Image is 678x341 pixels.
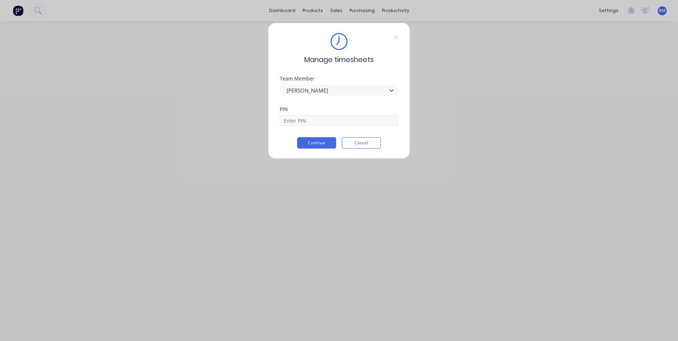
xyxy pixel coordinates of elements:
[280,115,398,126] input: Enter PIN
[297,137,336,149] button: Continue
[280,76,398,81] div: Team Member
[280,107,398,112] div: PIN
[342,137,381,149] button: Cancel
[304,54,374,65] span: Manage timesheets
